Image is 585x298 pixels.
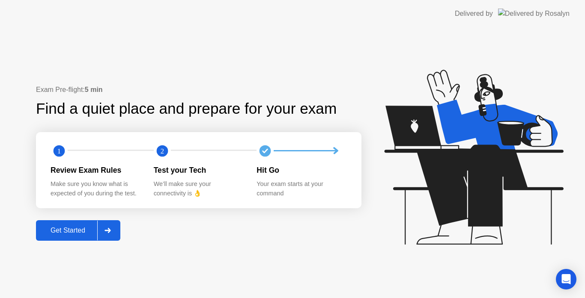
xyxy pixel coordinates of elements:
[161,147,164,155] text: 2
[498,9,570,18] img: Delivered by Rosalyn
[556,269,576,289] div: Open Intercom Messenger
[57,147,61,155] text: 1
[154,180,243,198] div: We’ll make sure your connectivity is 👌
[257,165,346,176] div: Hit Go
[154,165,243,176] div: Test your Tech
[257,180,346,198] div: Your exam starts at your command
[36,220,120,241] button: Get Started
[51,180,140,198] div: Make sure you know what is expected of you during the test.
[39,227,97,234] div: Get Started
[36,97,338,120] div: Find a quiet place and prepare for your exam
[36,85,361,95] div: Exam Pre-flight:
[455,9,493,19] div: Delivered by
[51,165,140,176] div: Review Exam Rules
[85,86,103,93] b: 5 min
